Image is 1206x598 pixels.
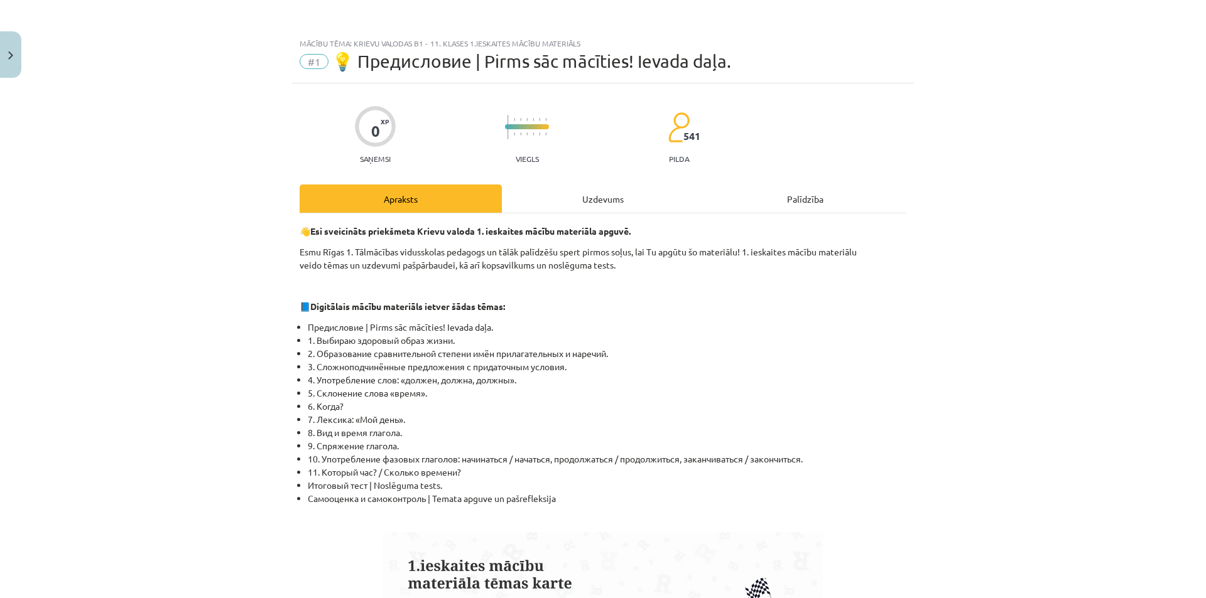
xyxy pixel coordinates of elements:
img: icon-short-line-57e1e144782c952c97e751825c79c345078a6d821885a25fce030b3d8c18986b.svg [533,132,534,136]
p: pilda [669,154,689,163]
span: #1 [300,54,329,69]
div: Apraksts [300,184,502,213]
p: 👋 [300,225,906,238]
li: 1. Выбираю здоровый образ жизни. [308,334,906,347]
span: 541 [683,131,700,142]
div: Uzdevums [502,184,704,213]
img: icon-short-line-57e1e144782c952c97e751825c79c345078a6d821885a25fce030b3d8c18986b.svg [514,118,515,121]
img: icon-short-line-57e1e144782c952c97e751825c79c345078a6d821885a25fce030b3d8c18986b.svg [545,118,546,121]
img: icon-short-line-57e1e144782c952c97e751825c79c345078a6d821885a25fce030b3d8c18986b.svg [526,118,528,121]
img: icon-long-line-d9ea69661e0d244f92f715978eff75569469978d946b2353a9bb055b3ed8787d.svg [508,115,509,139]
li: 3. Сложноподчинённые предложения с придаточным условия. [308,360,906,373]
img: icon-short-line-57e1e144782c952c97e751825c79c345078a6d821885a25fce030b3d8c18986b.svg [520,132,521,136]
p: 📘 [300,300,906,313]
li: Самооценка и самоконтроль | Temata apguve un pašrefleksija [308,492,906,505]
span: 💡 Предисловие | Pirms sāc mācīties! Ievada daļa. [332,51,731,72]
li: Предисловие | Pirms sāc mācīties! Ievada daļa. [308,321,906,334]
div: 0 [371,122,380,140]
li: 4. Употребление слов: «должен, должна, должны». [308,373,906,387]
p: Esmu Rīgas 1. Tālmācības vidusskolas pedagogs un tālāk palīdzēšu spert pirmos soļus, lai Tu apgūt... [300,245,906,272]
img: icon-close-lesson-0947bae3869378f0d4975bcd49f059093ad1ed9edebbc8119c70593378902aed.svg [8,51,13,60]
span: XP [381,118,389,125]
img: icon-short-line-57e1e144782c952c97e751825c79c345078a6d821885a25fce030b3d8c18986b.svg [526,132,528,136]
p: Saņemsi [355,154,396,163]
li: 10. Употребление фазовых глаголов: начинаться / начаться, продолжаться / продолжиться, заканчиват... [308,452,906,466]
li: 7. Лексика: «Мой день». [308,413,906,426]
li: Итоговый тест | Noslēguma tests. [308,479,906,492]
li: 8. Вид и время глагола. [308,426,906,439]
img: icon-short-line-57e1e144782c952c97e751825c79c345078a6d821885a25fce030b3d8c18986b.svg [533,118,534,121]
li: 6. Когда? [308,400,906,413]
li: 5. Склонение слова «время». [308,387,906,400]
div: Palīdzība [704,184,906,213]
strong: Digitālais mācību materiāls ietver šādas tēmas: [310,301,505,312]
li: 2. Образование сравнительной степени имён прилагательных и наречий. [308,347,906,360]
div: Mācību tēma: Krievu valodas b1 - 11. klases 1.ieskaites mācību materiāls [300,39,906,48]
img: students-c634bb4e5e11cddfef0936a35e636f08e4e9abd3cc4e673bd6f9a4125e45ecb1.svg [668,112,690,143]
img: icon-short-line-57e1e144782c952c97e751825c79c345078a6d821885a25fce030b3d8c18986b.svg [539,118,540,121]
li: 11. Который час? / Сколько времени? [308,466,906,479]
p: Viegls [516,154,539,163]
img: icon-short-line-57e1e144782c952c97e751825c79c345078a6d821885a25fce030b3d8c18986b.svg [514,132,515,136]
strong: Esi sveicināts priekšmeta Krievu valoda 1. ieskaites mācību materiāla apguvē. [310,225,631,237]
li: 9. Спряжение глагола. [308,439,906,452]
img: icon-short-line-57e1e144782c952c97e751825c79c345078a6d821885a25fce030b3d8c18986b.svg [545,132,546,136]
img: icon-short-line-57e1e144782c952c97e751825c79c345078a6d821885a25fce030b3d8c18986b.svg [539,132,540,136]
img: icon-short-line-57e1e144782c952c97e751825c79c345078a6d821885a25fce030b3d8c18986b.svg [520,118,521,121]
